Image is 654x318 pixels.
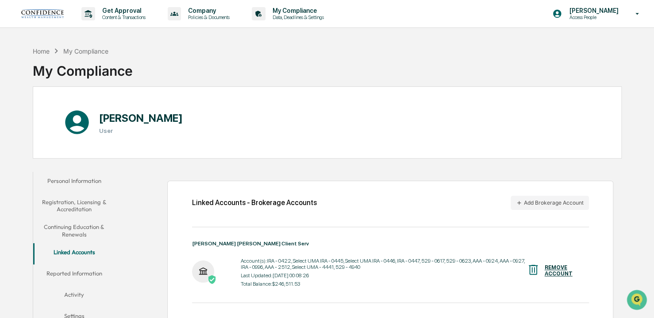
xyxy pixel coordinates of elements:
[181,7,234,14] p: Company
[241,281,527,287] div: Total Balance: $246,511.53
[33,47,50,55] div: Home
[192,198,317,207] div: Linked Accounts - Brokerage Accounts
[544,264,575,277] div: REMOVE ACCOUNT
[63,47,108,55] div: My Compliance
[33,218,115,243] button: Continuing Education & Renewals
[18,128,56,137] span: Data Lookup
[95,7,150,14] p: Get Approval
[61,108,113,124] a: 🗄️Attestations
[99,112,183,124] h1: [PERSON_NAME]
[5,125,59,141] a: 🔎Data Lookup
[241,272,527,279] div: Last Updated: [DATE] 00:08:26
[208,275,216,284] img: Active
[265,7,328,14] p: My Compliance
[21,9,64,18] img: logo
[5,108,61,124] a: 🖐️Preclearance
[33,264,115,286] button: Reported Information
[192,260,214,283] img: Morgan Stanley Client Serv - Active
[192,240,589,247] div: [PERSON_NAME] [PERSON_NAME] Client Serv
[511,196,589,210] button: Add Brokerage Account
[9,19,161,33] p: How can we help?
[73,112,110,120] span: Attestations
[265,14,328,20] p: Data, Deadlines & Settings
[88,150,107,157] span: Pylon
[33,243,115,264] button: Linked Accounts
[527,263,540,276] img: REMOVE ACCOUNT
[62,150,107,157] a: Powered byPylon
[9,129,16,136] div: 🔎
[9,112,16,120] div: 🖐️
[30,77,112,84] div: We're available if you need us!
[626,289,650,313] iframe: Open customer support
[150,70,161,81] button: Start new chat
[33,193,115,218] button: Registration, Licensing & Accreditation
[95,14,150,20] p: Content & Transactions
[30,68,145,77] div: Start new chat
[64,112,71,120] div: 🗄️
[33,286,115,307] button: Activity
[99,127,183,134] h3: User
[33,56,133,79] div: My Compliance
[18,112,57,120] span: Preclearance
[181,14,234,20] p: Policies & Documents
[562,14,623,20] p: Access People
[562,7,623,14] p: [PERSON_NAME]
[9,68,25,84] img: 1746055101610-c473b297-6a78-478c-a979-82029cc54cd1
[33,172,115,193] button: Personal Information
[241,258,527,270] div: Account(s): IRA - 0422, Select UMA IRA - 0445, Select UMA IRA - 0446, IRA - 0447, 529 - 0617, 529...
